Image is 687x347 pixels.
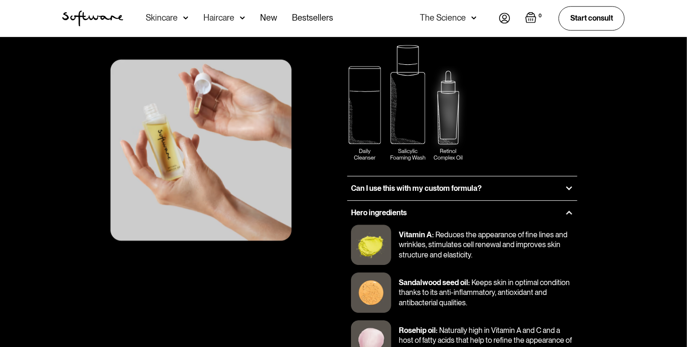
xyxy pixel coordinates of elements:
[399,230,432,239] p: Vitamin A
[468,278,470,287] p: :
[559,6,625,30] a: Start consult
[351,208,407,217] h3: Hero ingredients
[399,278,570,307] p: Keeps skin in optimal condition thanks to its anti-inflammatory, antioxidant and antibacterial qu...
[146,13,178,23] div: Skincare
[351,184,482,193] h3: Can I use this with my custom formula?
[537,12,544,20] div: 0
[62,10,123,26] img: Software Logo
[420,13,466,23] div: The Science
[525,12,544,25] a: Open empty cart
[240,13,245,23] img: arrow down
[432,230,434,239] p: :
[183,13,188,23] img: arrow down
[203,13,234,23] div: Haircare
[436,326,438,335] p: :
[399,230,568,259] p: Reduces the appearance of fine lines and wrinkles, stimulates cell renewal and improves skin stru...
[399,278,468,287] p: Sandalwood seed oil
[62,10,123,26] a: home
[471,13,477,23] img: arrow down
[399,326,436,335] p: Rosehip oil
